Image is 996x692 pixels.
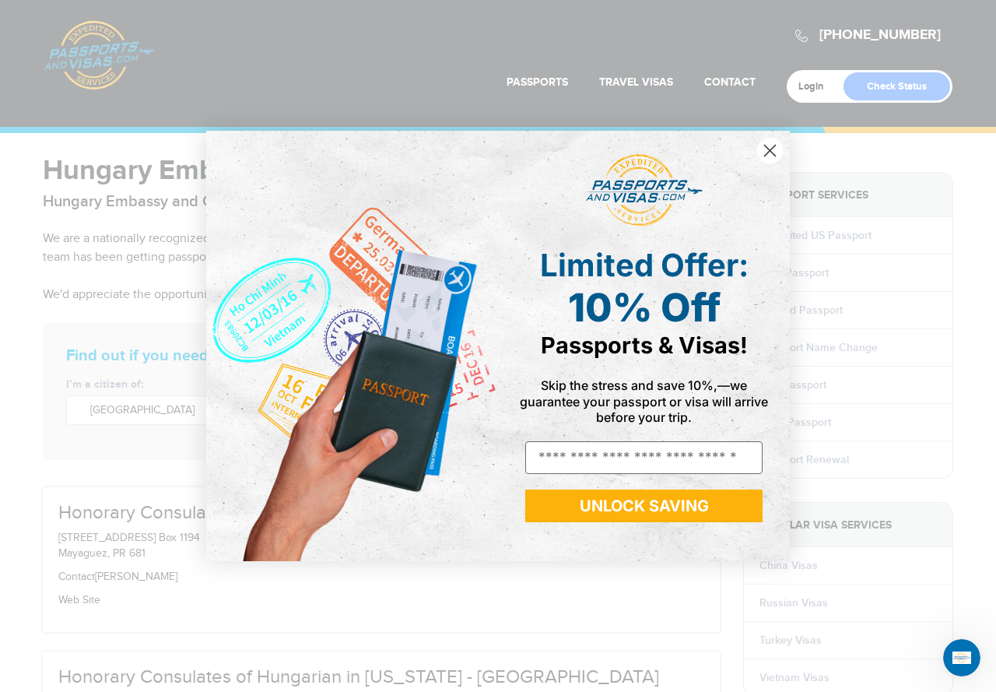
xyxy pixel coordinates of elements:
[525,490,763,522] button: UNLOCK SAVING
[540,246,749,284] span: Limited Offer:
[756,137,784,164] button: Close dialog
[943,639,980,676] iframe: Intercom live chat
[568,284,721,331] span: 10% Off
[520,378,768,424] span: Skip the stress and save 10%,—we guarantee your passport or visa will arrive before your trip.
[586,154,703,227] img: passports and visas
[541,332,748,359] span: Passports & Visas!
[206,131,498,561] img: de9cda0d-0715-46ca-9a25-073762a91ba7.png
